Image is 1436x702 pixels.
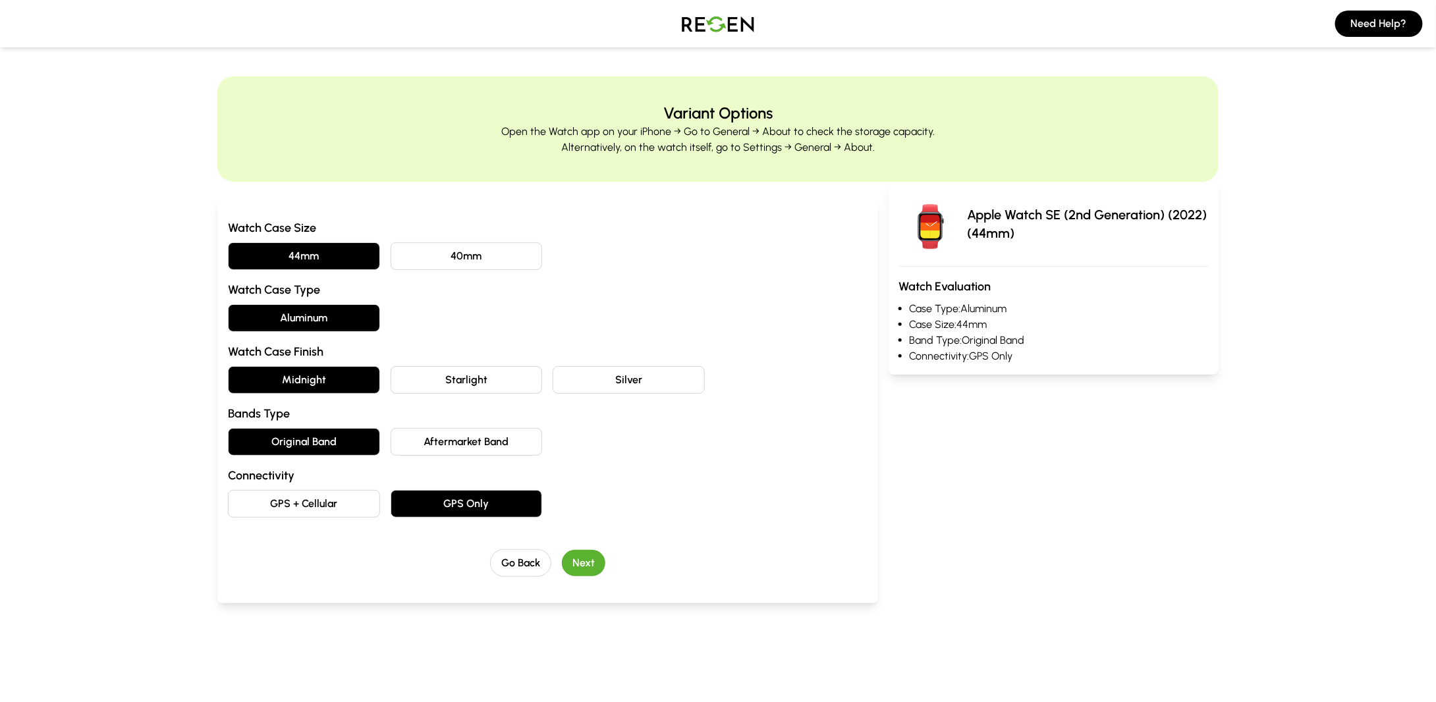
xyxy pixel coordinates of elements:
[663,103,773,124] h2: Variant Options
[910,348,1208,364] li: Connectivity: GPS Only
[228,219,868,237] h3: Watch Case Size
[899,192,962,256] img: Apple Watch SE (2nd Generation) (2022)
[490,549,551,577] button: Go Back
[391,490,543,518] button: GPS Only
[228,404,868,423] h3: Bands Type
[228,428,380,456] button: Original Band
[228,281,868,299] h3: Watch Case Type
[910,317,1208,333] li: Case Size: 44mm
[553,366,705,394] button: Silver
[899,277,1208,296] h3: Watch Evaluation
[562,550,605,576] button: Next
[391,366,543,394] button: Starlight
[228,466,868,485] h3: Connectivity
[910,333,1208,348] li: Band Type: Original Band
[228,366,380,394] button: Midnight
[228,242,380,270] button: 44mm
[968,205,1208,242] p: Apple Watch SE (2nd Generation) (2022) (44mm)
[391,428,543,456] button: Aftermarket Band
[228,304,380,332] button: Aluminum
[672,5,764,42] img: Logo
[228,342,868,361] h3: Watch Case Finish
[910,301,1208,317] li: Case Type: Aluminum
[228,490,380,518] button: GPS + Cellular
[501,124,935,155] p: Open the Watch app on your iPhone → Go to General → About to check the storage capacity. Alternat...
[391,242,543,270] button: 40mm
[1335,11,1423,37] button: Need Help?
